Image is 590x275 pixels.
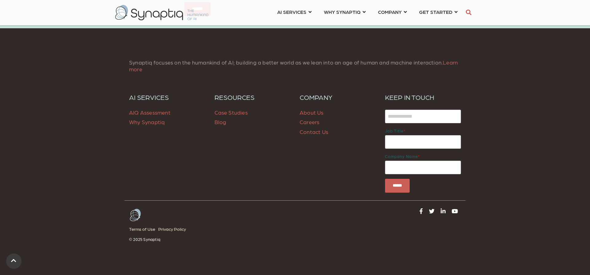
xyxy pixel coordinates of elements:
span: GET STARTED [419,8,452,16]
img: synaptiq logo-2 [115,5,208,20]
a: AI SERVICES [277,6,312,18]
a: AIQ Assessment [129,109,171,116]
span: Synaptiq focuses on the humankind of AI; building a better world as we lean into an age of human ... [129,59,458,72]
a: Contact Us [300,128,328,135]
a: Terms of Use [129,225,158,233]
a: Privacy Policy [158,225,189,233]
p: © 2025 Synaptiq [129,237,290,242]
a: Case Studies [214,109,248,116]
a: GET STARTED [419,6,458,18]
span: Company name [385,154,418,159]
img: Arctic-White Butterfly logo [129,208,141,222]
a: AI SERVICES [129,93,205,101]
span: COMPANY [378,8,402,16]
span: Job title [385,128,403,133]
h6: KEEP IN TOUCH [385,93,461,101]
span: AI SERVICES [277,8,306,16]
a: WHY SYNAPTIQ [324,6,366,18]
nav: menu [271,2,464,24]
a: COMPANY [300,93,376,101]
a: Blog [214,119,226,125]
span: WHY SYNAPTIQ [324,8,360,16]
a: COMPANY [378,6,407,18]
a: Careers [300,119,319,125]
a: Learn more [129,59,458,72]
a: Why Synaptiq [129,119,165,125]
a: RESOURCES [214,93,291,101]
a: About Us [300,109,324,116]
div: Navigation Menu [129,225,290,237]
